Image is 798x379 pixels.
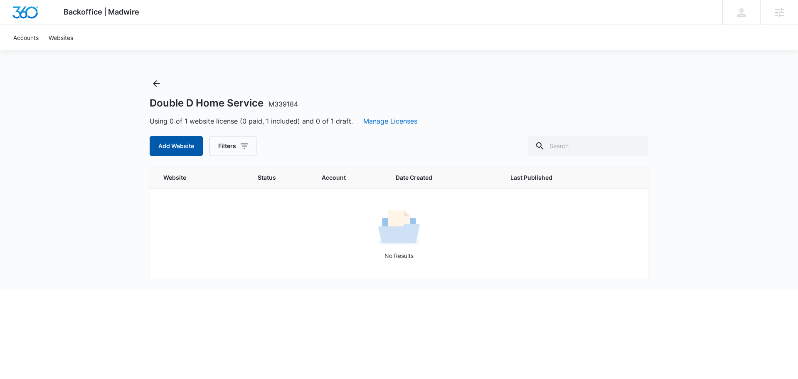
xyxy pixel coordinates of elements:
[163,173,226,182] span: Website
[150,116,417,126] span: Using 0 of 1 website license (0 paid, 1 included) and 0 of 1 draft.
[396,173,479,182] span: Date Created
[363,116,417,126] button: Manage Licenses
[258,173,302,182] span: Status
[64,7,139,16] span: Backoffice | Madwire
[322,173,376,182] span: Account
[510,173,603,182] span: Last Published
[8,25,44,50] a: Accounts
[268,100,298,108] span: M339184
[378,208,420,249] img: No Results
[528,136,648,156] input: Search
[209,136,256,156] button: Filters
[150,251,648,260] p: No Results
[44,25,78,50] a: Websites
[150,136,203,156] button: Add Website
[150,77,163,90] button: Back
[150,97,298,109] h1: Double D Home Service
